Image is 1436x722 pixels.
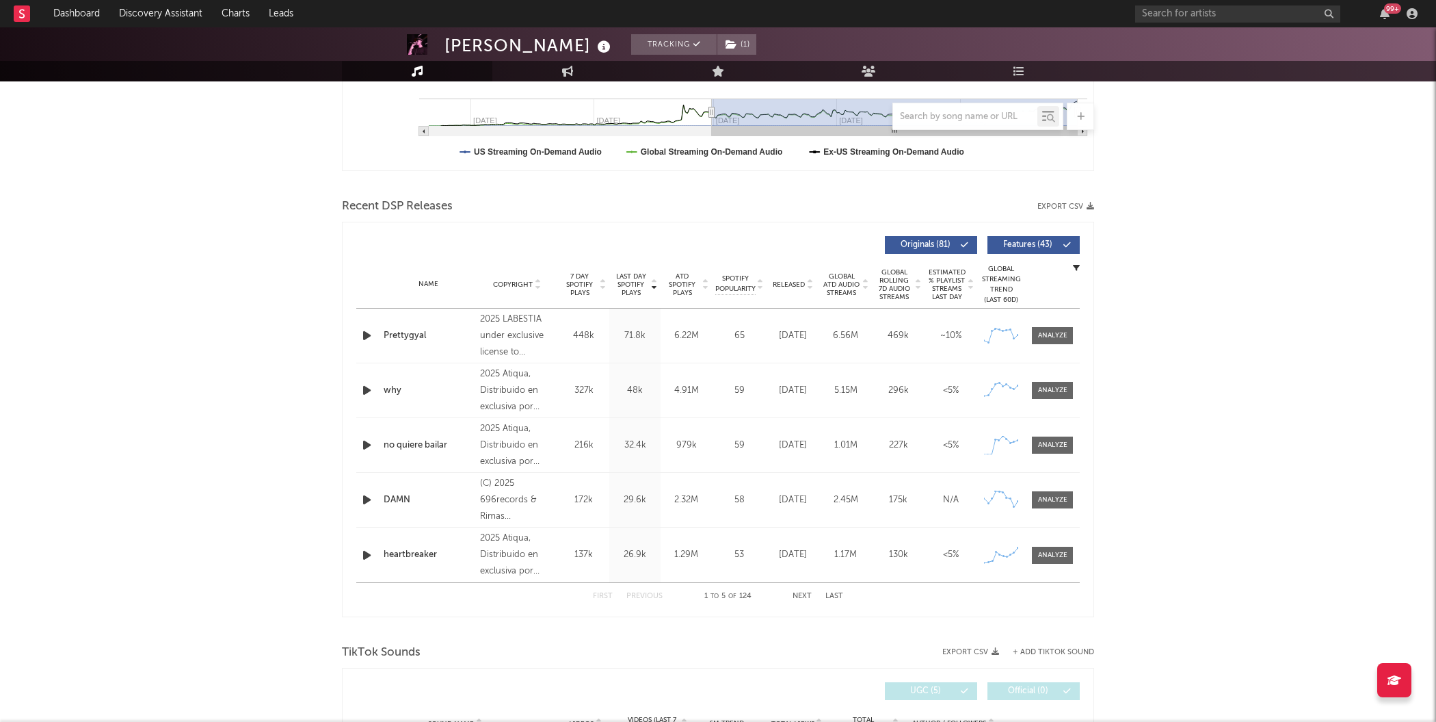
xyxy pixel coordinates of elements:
[664,548,708,562] div: 1.29M
[770,384,816,398] div: [DATE]
[593,593,613,600] button: First
[717,34,757,55] span: ( 1 )
[613,329,657,343] div: 71.8k
[770,329,816,343] div: [DATE]
[928,268,966,301] span: Estimated % Playlist Streams Last Day
[561,384,606,398] div: 327k
[664,493,708,507] div: 2.32M
[928,439,974,452] div: <5%
[480,311,555,361] div: 2025 LABESTIA under exclusive license to ONErpm
[480,530,555,580] div: 2025 Atiqua, Distribuido en exclusiva por ADA.
[823,329,868,343] div: 6.56M
[928,548,974,562] div: <5%
[1013,649,1094,656] button: + Add TikTok Sound
[875,329,921,343] div: 469k
[561,272,598,297] span: 7 Day Spotify Plays
[885,236,977,254] button: Originals(81)
[561,329,606,343] div: 448k
[384,493,473,507] a: DAMN
[613,548,657,562] div: 26.9k
[717,34,756,55] button: (1)
[1384,3,1401,14] div: 99 +
[823,548,868,562] div: 1.17M
[561,493,606,507] div: 172k
[875,384,921,398] div: 296k
[823,147,964,157] text: Ex-US Streaming On-Demand Audio
[710,593,719,599] span: to
[715,274,756,294] span: Spotify Popularity
[928,384,974,398] div: <5%
[444,34,614,57] div: [PERSON_NAME]
[664,384,708,398] div: 4.91M
[493,281,533,289] span: Copyright
[342,645,421,661] span: TikTok Sounds
[770,493,816,507] div: [DATE]
[875,268,913,301] span: Global Rolling 7D Audio Streams
[928,329,974,343] div: ~ 10 %
[996,687,1059,695] span: Official ( 0 )
[893,112,1037,123] input: Search by song name or URL
[999,649,1094,656] button: + Add TikTok Sound
[664,439,708,452] div: 979k
[875,439,921,452] div: 227k
[384,548,473,562] a: heartbreaker
[641,147,783,157] text: Global Streaming On-Demand Audio
[715,329,763,343] div: 65
[770,439,816,452] div: [DATE]
[480,366,555,415] div: 2025 Atiqua, Distribuido en exclusiva por ADA.
[773,281,805,289] span: Released
[981,264,1022,305] div: Global Streaming Trend (Last 60D)
[342,198,453,215] span: Recent DSP Releases
[823,384,868,398] div: 5.15M
[825,593,843,600] button: Last
[613,272,649,297] span: Last Day Spotify Plays
[626,593,663,600] button: Previous
[875,548,921,562] div: 130k
[715,439,763,452] div: 59
[690,589,765,605] div: 1 5 124
[894,241,957,249] span: Originals ( 81 )
[996,241,1059,249] span: Features ( 43 )
[728,593,736,599] span: of
[664,329,708,343] div: 6.22M
[793,593,812,600] button: Next
[480,476,555,525] div: (C) 2025 696records & Rimas Entertainment Europa S.L
[942,648,999,656] button: Export CSV
[384,329,473,343] a: Prettygyal
[384,279,473,289] div: Name
[770,548,816,562] div: [DATE]
[875,493,921,507] div: 175k
[715,493,763,507] div: 58
[631,34,717,55] button: Tracking
[823,493,868,507] div: 2.45M
[664,272,700,297] span: ATD Spotify Plays
[561,439,606,452] div: 216k
[1380,8,1390,19] button: 99+
[613,439,657,452] div: 32.4k
[987,682,1080,700] button: Official(0)
[715,384,763,398] div: 59
[885,682,977,700] button: UGC(5)
[1037,203,1094,211] button: Export CSV
[561,548,606,562] div: 137k
[928,493,974,507] div: N/A
[384,384,473,398] a: why
[823,272,860,297] span: Global ATD Audio Streams
[823,439,868,452] div: 1.01M
[1135,5,1340,23] input: Search for artists
[480,421,555,470] div: 2025 Atiqua, Distribuido en exclusiva por ADA.
[987,236,1080,254] button: Features(43)
[613,384,657,398] div: 48k
[715,548,763,562] div: 53
[474,147,602,157] text: US Streaming On-Demand Audio
[894,687,957,695] span: UGC ( 5 )
[384,439,473,452] a: no quiere bailar
[613,493,657,507] div: 29.6k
